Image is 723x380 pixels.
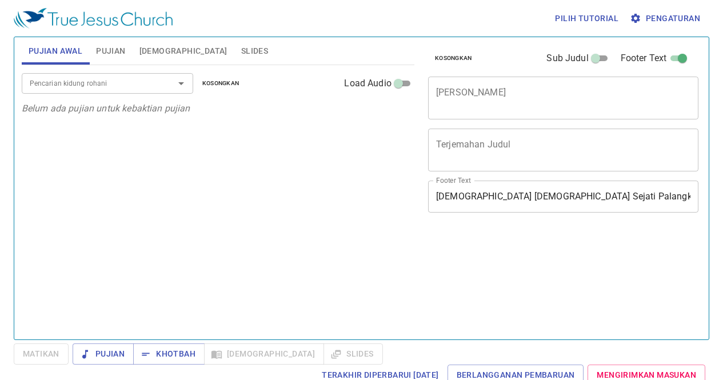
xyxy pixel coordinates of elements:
[173,75,189,91] button: Open
[22,103,190,114] i: Belum ada pujian untuk kebaktian pujian
[555,11,618,26] span: Pilih tutorial
[82,347,125,361] span: Pujian
[424,225,646,339] iframe: from-child
[546,51,588,65] span: Sub Judul
[142,347,195,361] span: Khotbah
[96,44,125,58] span: Pujian
[628,8,705,29] button: Pengaturan
[14,8,173,29] img: True Jesus Church
[344,77,392,90] span: Load Audio
[621,51,667,65] span: Footer Text
[241,44,268,58] span: Slides
[73,343,134,365] button: Pujian
[550,8,623,29] button: Pilih tutorial
[435,53,472,63] span: Kosongkan
[195,77,246,90] button: Kosongkan
[139,44,227,58] span: [DEMOGRAPHIC_DATA]
[202,78,239,89] span: Kosongkan
[29,44,82,58] span: Pujian Awal
[428,51,479,65] button: Kosongkan
[632,11,700,26] span: Pengaturan
[133,343,205,365] button: Khotbah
